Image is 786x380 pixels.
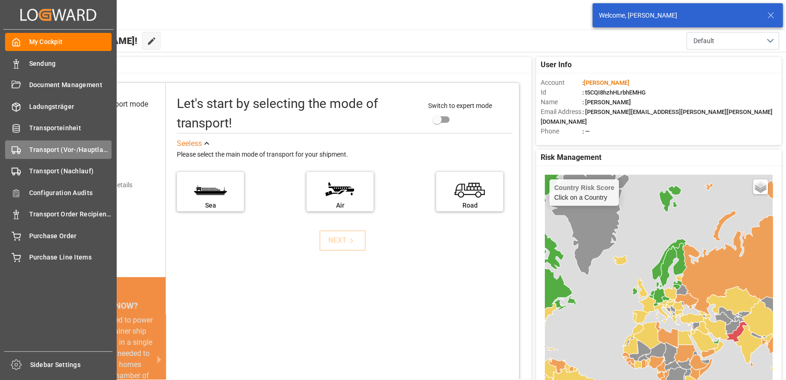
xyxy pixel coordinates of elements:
[29,102,112,112] span: Ladungsträger
[29,59,112,69] span: Sendung
[541,152,601,163] span: Risk Management
[686,32,779,50] button: open menu
[541,97,582,107] span: Name
[582,89,646,96] span: : t5CQI8hzhHLrbhEMHG
[554,184,614,201] div: Click on a Country
[5,33,112,51] a: My Cockpit
[541,127,582,136] span: Phone
[177,94,419,133] div: Let's start by selecting the mode of transport!
[29,209,112,219] span: Transport Order Recipients
[177,149,512,160] div: Please select the main mode of transport for your shipment.
[541,107,582,117] span: Email Address
[541,136,582,146] span: Account Type
[582,99,631,106] span: : [PERSON_NAME]
[29,145,112,155] span: Transport (Vor-/Hauptlauf)
[693,36,714,46] span: Default
[29,253,112,262] span: Purchase Line Items
[328,235,356,246] div: NEXT
[29,166,112,176] span: Transport (Nachlauf)
[584,79,630,86] span: [PERSON_NAME]
[428,102,492,109] span: Switch to expert mode
[582,79,630,86] span: :
[29,80,112,90] span: Document Management
[541,108,773,125] span: : [PERSON_NAME][EMAIL_ADDRESS][PERSON_NAME][PERSON_NAME][DOMAIN_NAME]
[541,59,572,70] span: User Info
[29,231,112,241] span: Purchase Order
[29,37,112,47] span: My Cockpit
[29,123,112,133] span: Transporteinheit
[5,54,112,72] a: Sendung
[599,11,758,20] div: Welcome, [PERSON_NAME]
[541,88,582,97] span: Id
[75,180,132,190] div: Add shipping details
[582,138,605,145] span: : Shipper
[5,248,112,266] a: Purchase Line Items
[5,227,112,245] a: Purchase Order
[554,184,614,191] h4: Country Risk Score
[29,188,112,198] span: Configuration Audits
[441,201,499,210] div: Road
[177,138,202,149] div: See less
[5,205,112,223] a: Transport Order Recipients
[5,76,112,94] a: Document Management
[5,162,112,180] a: Transport (Nachlauf)
[753,179,768,194] a: Layers
[5,140,112,158] a: Transport (Vor-/Hauptlauf)
[319,230,366,251] button: NEXT
[582,128,590,135] span: : —
[181,201,239,210] div: Sea
[541,78,582,88] span: Account
[30,360,113,370] span: Sidebar Settings
[311,201,369,210] div: Air
[5,97,112,115] a: Ladungsträger
[5,119,112,137] a: Transporteinheit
